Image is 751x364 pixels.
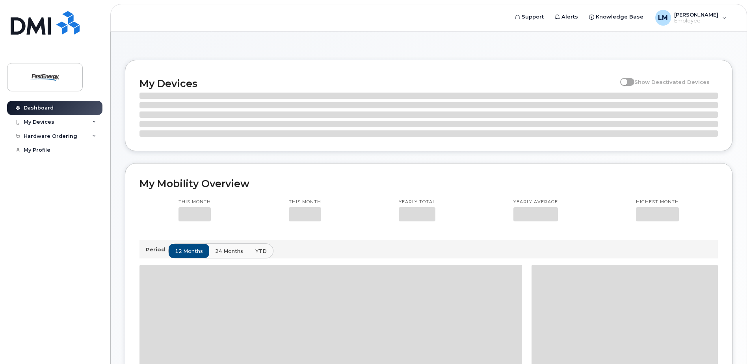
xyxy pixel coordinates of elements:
h2: My Devices [139,78,616,89]
p: Yearly average [513,199,558,205]
span: Show Deactivated Devices [634,79,710,85]
p: This month [289,199,321,205]
span: YTD [255,247,267,255]
p: Period [146,246,168,253]
p: Yearly total [399,199,435,205]
p: Highest month [636,199,679,205]
span: 24 months [215,247,243,255]
input: Show Deactivated Devices [620,74,626,81]
p: This month [178,199,211,205]
h2: My Mobility Overview [139,178,718,189]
